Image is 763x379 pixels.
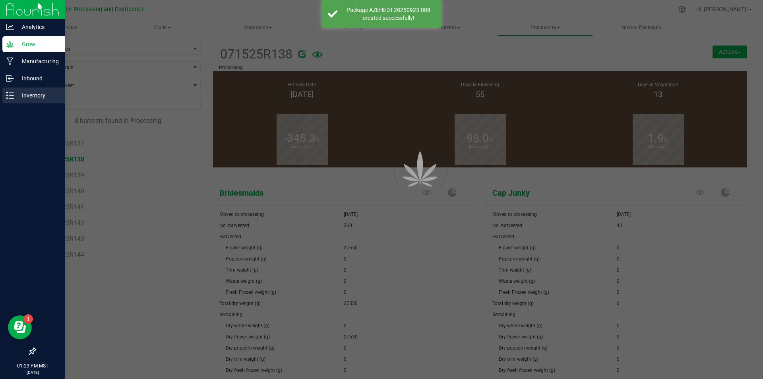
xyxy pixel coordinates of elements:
p: Inventory [14,91,62,100]
p: Analytics [14,22,62,32]
p: [DATE] [4,369,62,375]
iframe: Resource center unread badge [23,314,33,324]
inline-svg: Grow [6,40,14,48]
p: Manufacturing [14,56,62,66]
div: Package AZEHEDT-20250923-008 created successfully! [342,6,435,22]
p: Grow [14,39,62,49]
inline-svg: Inventory [6,91,14,99]
inline-svg: Inbound [6,74,14,82]
inline-svg: Analytics [6,23,14,31]
inline-svg: Manufacturing [6,57,14,65]
p: Inbound [14,74,62,83]
p: 01:23 PM MST [4,362,62,369]
iframe: Resource center [8,315,32,339]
